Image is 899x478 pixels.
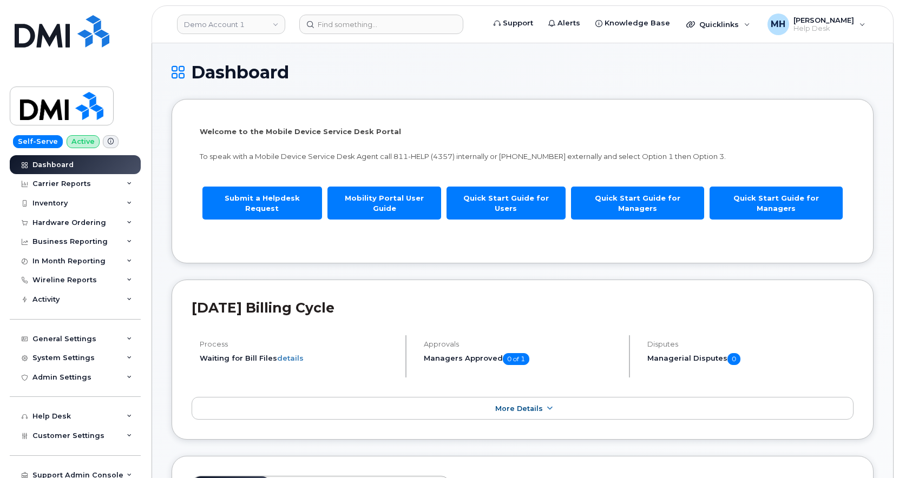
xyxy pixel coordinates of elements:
[571,187,704,220] a: Quick Start Guide for Managers
[200,127,845,137] p: Welcome to the Mobile Device Service Desk Portal
[277,354,304,362] a: details
[424,353,620,365] h5: Managers Approved
[200,151,845,162] p: To speak with a Mobile Device Service Desk Agent call 811-HELP (4357) internally or [PHONE_NUMBER...
[327,187,441,220] a: Mobility Portal User Guide
[647,340,854,348] h4: Disputes
[647,353,854,365] h5: Managerial Disputes
[200,353,396,363] li: Waiting for Bill Files
[202,187,322,220] a: Submit a Helpdesk Request
[710,187,843,220] a: Quick Start Guide for Managers
[200,340,396,348] h4: Process
[447,187,565,220] a: Quick Start Guide for Users
[424,340,620,348] h4: Approvals
[503,353,529,365] span: 0 of 1
[495,404,543,413] span: More Details
[172,63,874,82] h1: Dashboard
[727,353,740,365] span: 0
[192,300,854,316] h2: [DATE] Billing Cycle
